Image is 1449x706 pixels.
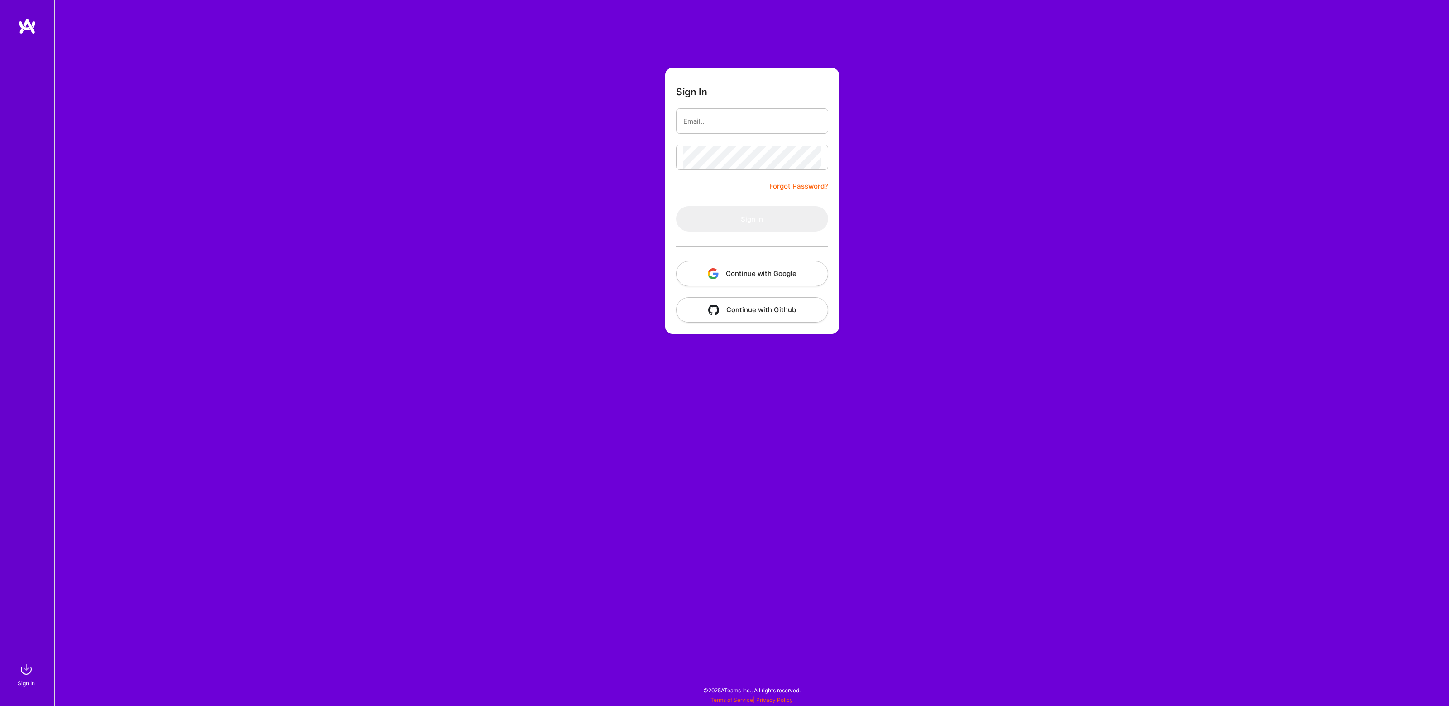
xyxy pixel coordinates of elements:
[676,86,707,97] h3: Sign In
[19,660,35,688] a: sign inSign In
[769,181,828,192] a: Forgot Password?
[708,268,719,279] img: icon
[18,678,35,688] div: Sign In
[683,110,821,133] input: Email...
[54,679,1449,701] div: © 2025 ATeams Inc., All rights reserved.
[710,696,793,703] span: |
[676,206,828,232] button: Sign In
[676,261,828,286] button: Continue with Google
[676,297,828,323] button: Continue with Github
[18,18,36,34] img: logo
[710,696,753,703] a: Terms of Service
[756,696,793,703] a: Privacy Policy
[708,305,719,315] img: icon
[17,660,35,678] img: sign in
